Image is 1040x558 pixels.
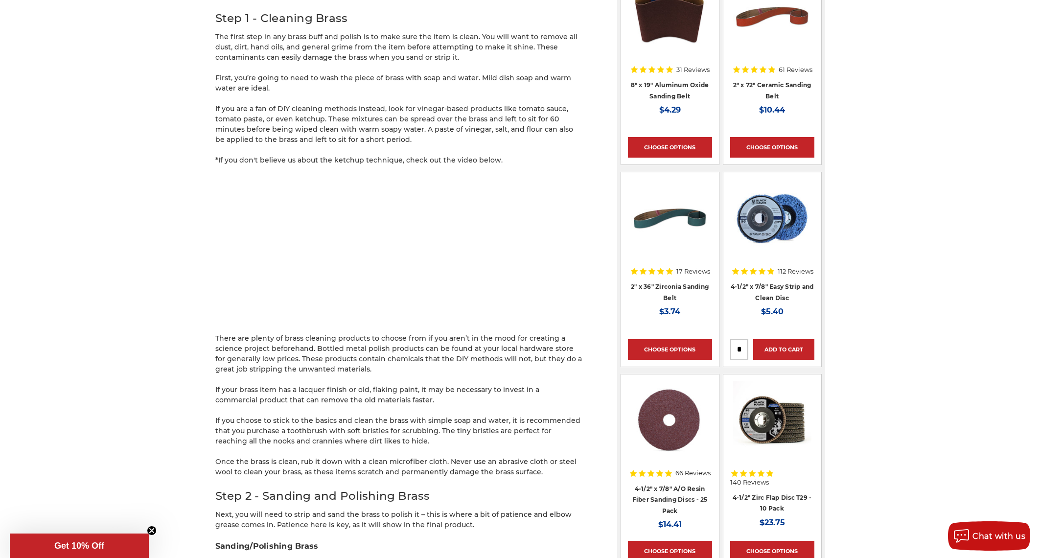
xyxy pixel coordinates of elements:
[733,381,811,460] img: 4.5" Black Hawk Zirconia Flap Disc 10 Pack
[760,518,785,527] span: $23.75
[215,104,582,145] p: If you are a fan of DIY cleaning methods instead, look for vinegar-based products like tomato sau...
[215,333,582,374] p: There are plenty of brass cleaning products to choose from if you aren’t in the mood for creating...
[733,81,811,100] a: 2" x 72" Ceramic Sanding Belt
[628,381,712,465] a: 4.5 inch resin fiber disc
[730,479,769,486] span: 140 Reviews
[147,526,157,535] button: Close teaser
[730,381,814,465] a: 4.5" Black Hawk Zirconia Flap Disc 10 Pack
[778,268,813,275] span: 112 Reviews
[215,32,582,63] p: The first step in any brass buff and polish is to make sure the item is clean. You will want to r...
[632,485,708,514] a: 4-1/2" x 7/8" A/O Resin Fiber Sanding Discs - 25 Pack
[676,268,710,275] span: 17 Reviews
[948,521,1030,551] button: Chat with us
[215,488,582,505] h2: Step 2 - Sanding and Polishing Brass
[215,385,582,405] p: If your brass item has a lacquer finish or old, flaking paint, it may be necessary to invest in a...
[675,470,711,476] span: 66 Reviews
[631,283,709,302] a: 2" x 36" Zirconia Sanding Belt
[628,339,712,360] a: Choose Options
[659,307,680,316] span: $3.74
[658,520,682,529] span: $14.41
[631,81,709,100] a: 8" x 19" Aluminum Oxide Sanding Belt
[779,67,812,73] span: 61 Reviews
[215,540,582,552] h3: Sanding/Polishing Brass
[730,179,814,257] img: 4-1/2" x 7/8" Easy Strip and Clean Disc
[215,176,489,330] iframe: YouTube video player
[54,541,104,551] span: Get 10% Off
[215,457,582,477] p: Once the brass is clean, rub it down with a clean microfiber cloth. Never use an abrasive cloth o...
[215,155,582,165] p: *If you don't believe us about the ketchup technique, check out the video below.
[730,179,814,263] a: 4-1/2" x 7/8" Easy Strip and Clean Disc
[628,137,712,158] a: Choose Options
[215,73,582,93] p: First, you’re going to need to wash the piece of brass with soap and water. Mild dish soap and wa...
[628,179,712,263] a: 2" x 36" Zirconia Pipe Sanding Belt
[753,339,814,360] a: Add to Cart
[733,494,812,512] a: 4-1/2" Zirc Flap Disc T29 - 10 Pack
[659,105,681,115] span: $4.29
[215,416,582,446] p: If you choose to stick to the basics and clean the brass with simple soap and water, it is recomm...
[731,283,814,302] a: 4-1/2" x 7/8" Easy Strip and Clean Disc
[10,534,149,558] div: Get 10% OffClose teaser
[972,532,1025,541] span: Chat with us
[676,67,710,73] span: 31 Reviews
[630,381,710,460] img: 4.5 inch resin fiber disc
[759,105,785,115] span: $10.44
[215,10,582,27] h2: Step 1 - Cleaning Brass
[730,137,814,158] a: Choose Options
[761,307,784,316] span: $5.40
[215,510,582,530] p: Next, you will need to strip and sand the brass to polish it – this is where a bit of patience an...
[631,179,709,257] img: 2" x 36" Zirconia Pipe Sanding Belt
